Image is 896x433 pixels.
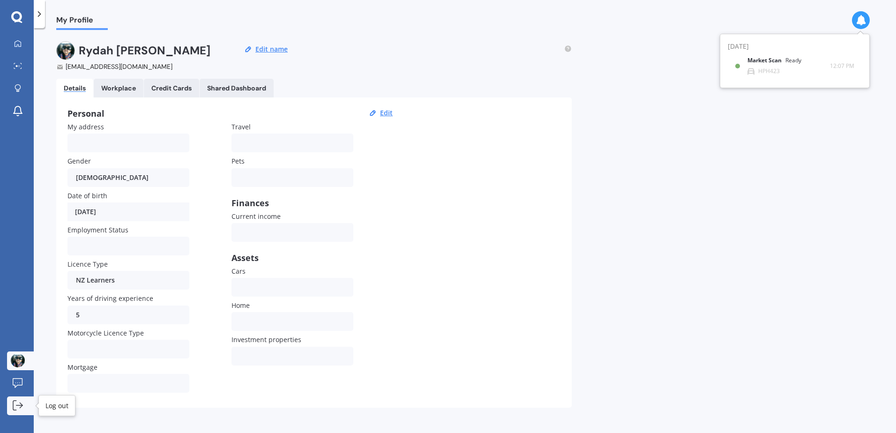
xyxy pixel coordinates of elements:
[67,294,153,303] span: Years of driving experience
[231,157,245,166] span: Pets
[253,45,291,53] button: Edit name
[67,109,396,118] div: Personal
[64,84,86,92] div: Details
[144,79,199,97] a: Credit Cards
[45,401,68,411] div: Log out
[728,42,862,52] div: [DATE]
[200,79,274,97] a: Shared Dashboard
[67,191,107,200] span: Date of birth
[67,260,108,269] span: Licence Type
[207,84,266,92] div: Shared Dashboard
[67,225,128,234] span: Employment Status
[67,122,104,131] span: My address
[377,109,396,117] button: Edit
[67,363,97,372] span: Mortgage
[231,198,353,208] div: Finances
[56,41,75,60] img: ACg8ocLwGayqCTwDhALXRPBwRk8CUX3vkVry2HLXZKg_Gj2tZhCuey38=s96-c
[785,57,801,64] div: Ready
[231,253,353,262] div: Assets
[56,79,93,97] a: Details
[56,15,108,28] span: My Profile
[67,202,189,221] div: [DATE]
[747,57,785,64] b: Market Scan
[758,68,780,75] div: HPH423
[231,212,281,221] span: Current income
[231,336,301,344] span: Investment properties
[151,84,192,92] div: Credit Cards
[830,61,854,71] span: 12:07 PM
[231,122,251,131] span: Travel
[67,157,91,166] span: Gender
[101,84,136,92] div: Workplace
[67,328,144,337] span: Motorcycle Licence Type
[94,79,143,97] a: Workplace
[231,301,250,310] span: Home
[79,41,210,60] h2: Rydah [PERSON_NAME]
[231,267,246,276] span: Cars
[11,353,25,367] img: ACg8ocLwGayqCTwDhALXRPBwRk8CUX3vkVry2HLXZKg_Gj2tZhCuey38=s96-c
[56,62,225,71] div: [EMAIL_ADDRESS][DOMAIN_NAME]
